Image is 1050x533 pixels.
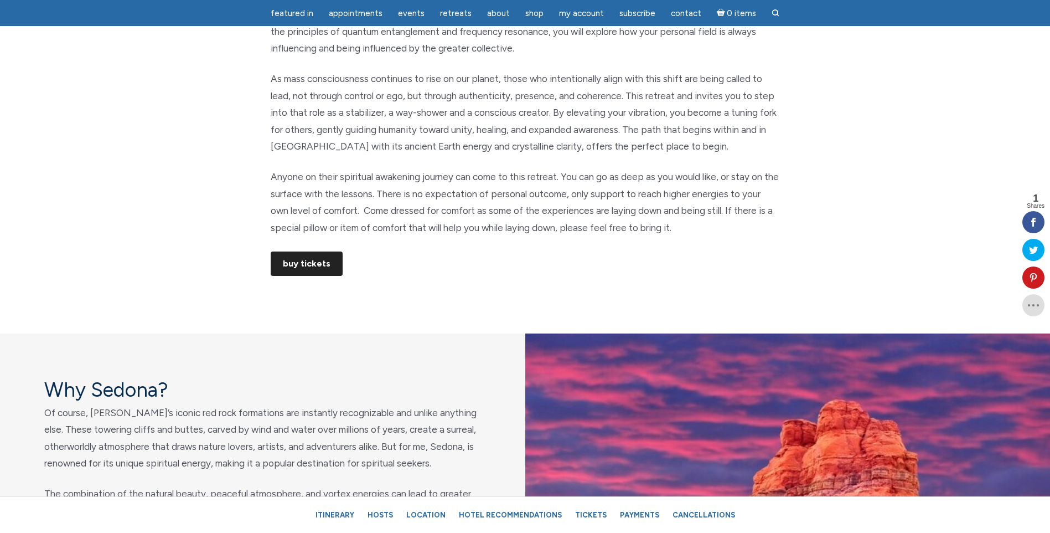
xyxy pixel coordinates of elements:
[487,8,510,18] span: About
[271,70,780,155] p: As mass consciousness continues to rise on our planet, those who intentionally align with this sh...
[552,3,611,24] a: My Account
[271,252,343,276] a: Buy Tickets
[710,2,763,24] a: Cart0 items
[271,168,780,236] p: Anyone on their spiritual awakening journey can come to this retreat. You can go as deep as you w...
[480,3,516,24] a: About
[519,3,550,24] a: Shop
[322,3,389,24] a: Appointments
[664,3,708,24] a: Contact
[613,3,662,24] a: Subscribe
[614,505,665,525] a: Payments
[440,8,472,18] span: Retreats
[44,378,481,402] h4: Why Sedona?
[671,8,701,18] span: Contact
[570,505,612,525] a: Tickets
[271,8,313,18] span: featured in
[329,8,382,18] span: Appointments
[619,8,655,18] span: Subscribe
[310,505,360,525] a: Itinerary
[667,505,741,525] a: Cancellations
[433,3,478,24] a: Retreats
[1027,203,1044,209] span: Shares
[717,8,727,18] i: Cart
[362,505,399,525] a: Hosts
[398,8,425,18] span: Events
[44,404,481,472] p: Of course, [PERSON_NAME]’s iconic red rock formations are instantly recognizable and unlike anyth...
[559,8,604,18] span: My Account
[453,505,567,525] a: Hotel Recommendations
[264,3,320,24] a: featured in
[525,8,544,18] span: Shop
[727,9,756,18] span: 0 items
[401,505,451,525] a: Location
[391,3,431,24] a: Events
[1027,193,1044,203] span: 1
